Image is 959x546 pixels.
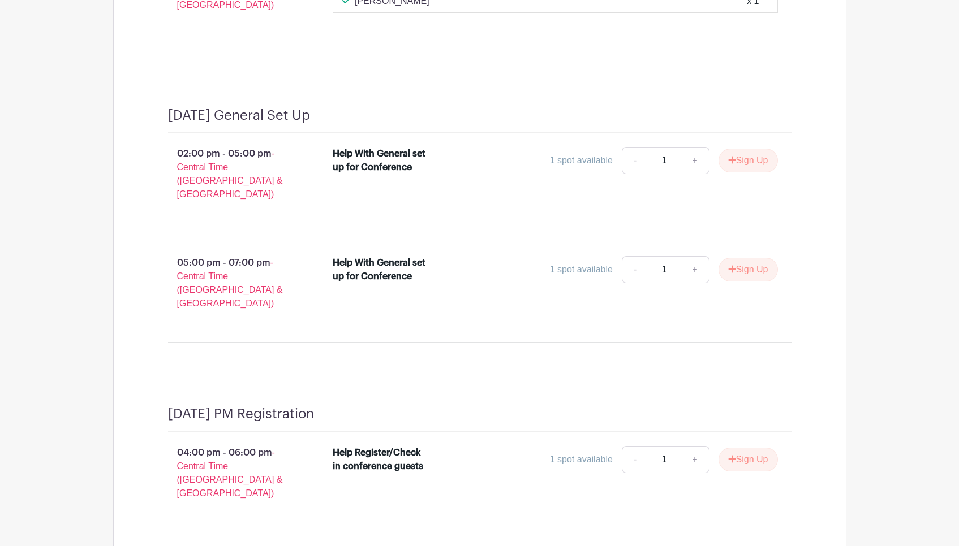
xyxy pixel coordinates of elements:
button: Sign Up [719,448,778,471]
div: 1 spot available [550,453,613,466]
p: 05:00 pm - 07:00 pm [150,252,315,315]
a: - [622,147,648,174]
a: - [622,256,648,283]
h4: [DATE] PM Registration [168,406,314,422]
button: Sign Up [719,149,778,172]
a: + [681,256,709,283]
a: - [622,446,648,473]
div: Help With General set up for Conference [333,256,431,283]
div: 1 spot available [550,263,613,276]
p: 02:00 pm - 05:00 pm [150,142,315,206]
a: + [681,446,709,473]
p: 04:00 pm - 06:00 pm [150,441,315,505]
div: Help With General set up for Conference [333,147,431,174]
div: Help Register/Check in conference guests [333,446,431,473]
button: Sign Up [719,258,778,281]
a: + [681,147,709,174]
div: 1 spot available [550,154,613,167]
h4: [DATE] General Set Up [168,107,310,124]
